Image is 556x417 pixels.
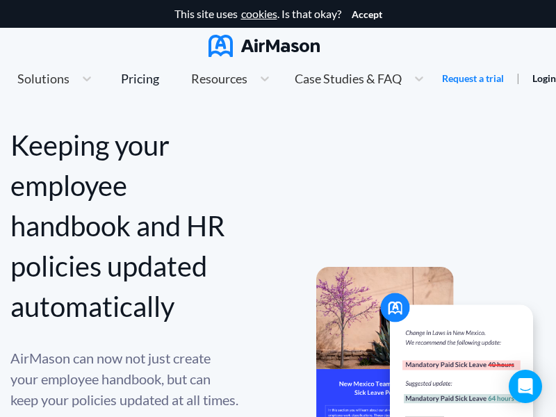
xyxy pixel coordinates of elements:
button: Accept cookies [352,9,382,20]
a: cookies [241,8,277,20]
div: Open Intercom Messenger [509,370,542,403]
img: AirMason Logo [208,35,320,57]
div: AirMason can now not just create your employee handbook, but can keep your policies updated at al... [10,347,240,410]
div: Keeping your employee handbook and HR policies updated automatically [10,125,240,327]
div: Pricing [121,72,159,85]
span: | [516,71,520,84]
a: Pricing [121,66,159,91]
span: Case Studies & FAQ [295,72,402,85]
a: Login [532,72,556,84]
span: Solutions [17,72,69,85]
a: Request a trial [442,72,504,85]
span: Resources [191,72,247,85]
